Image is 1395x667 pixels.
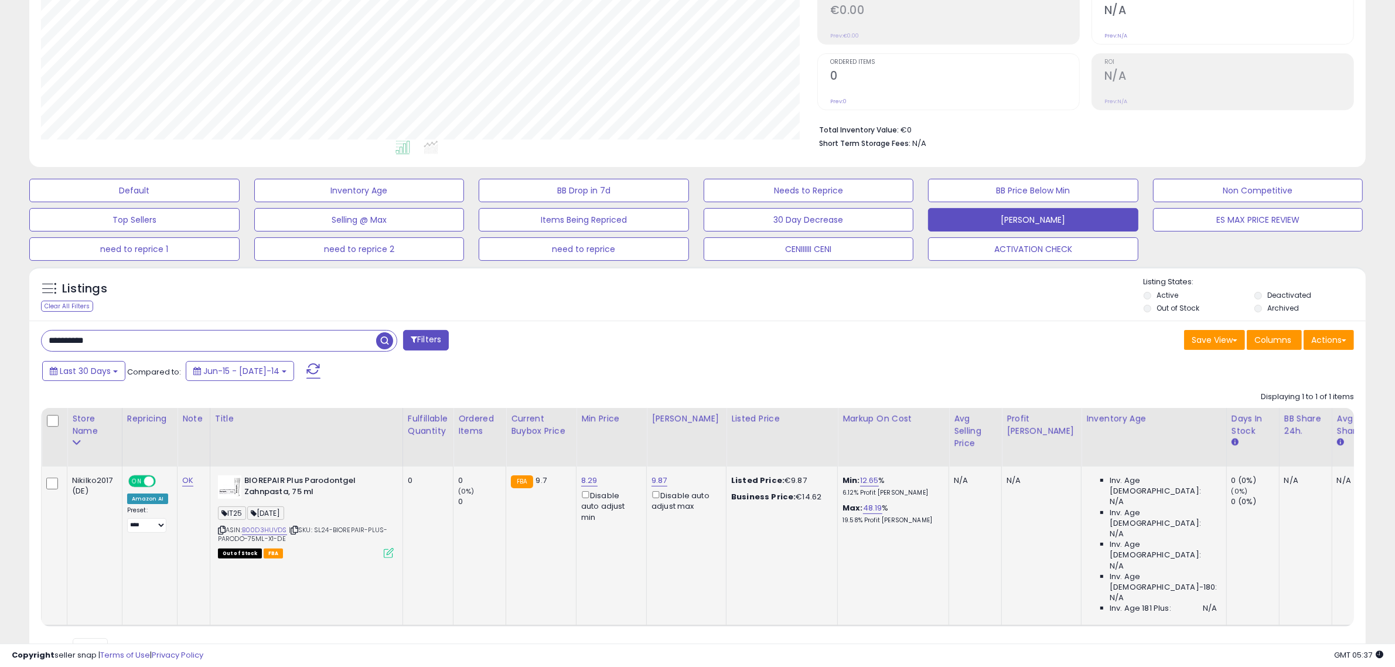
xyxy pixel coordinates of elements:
button: BB Price Below Min [928,179,1138,202]
div: 0 [408,475,444,486]
div: Avg BB Share [1337,413,1380,437]
button: Non Competitive [1153,179,1363,202]
a: 48.19 [863,502,882,514]
div: [PERSON_NAME] [652,413,721,425]
small: Prev: N/A [1104,98,1127,105]
div: Repricing [127,413,172,425]
div: % [843,475,940,497]
b: Total Inventory Value: [819,125,899,135]
span: | SKU: SL24-BIOREPAIR-PLUS-PARODO-75ML-X1-DE [218,525,388,543]
small: (0%) [458,486,475,496]
button: need to reprice 1 [29,237,240,261]
small: Days In Stock. [1232,437,1239,448]
b: Business Price: [731,491,796,502]
b: Min: [843,475,860,486]
div: Preset: [127,506,168,533]
div: N/A [954,475,992,486]
small: Avg BB Share. [1337,437,1344,448]
p: Listing States: [1144,277,1366,288]
div: Listed Price [731,413,833,425]
span: ROI [1104,59,1353,66]
div: Profit [PERSON_NAME] [1007,413,1076,437]
div: Avg Selling Price [954,413,997,450]
span: Inv. Age [DEMOGRAPHIC_DATA]-180: [1110,571,1217,593]
button: Save View [1184,330,1245,350]
div: Amazon AI [127,494,168,504]
button: need to reprice 2 [254,237,465,261]
h2: N/A [1104,4,1353,19]
small: Prev: 0 [830,98,847,105]
span: ON [129,477,144,486]
div: Clear All Filters [41,301,93,312]
button: Top Sellers [29,208,240,232]
li: €0 [819,122,1345,136]
div: Fulfillable Quantity [408,413,448,437]
span: N/A [1203,603,1217,614]
span: Ordered Items [830,59,1079,66]
span: Show: entries [50,642,134,653]
span: [DATE] [247,506,284,520]
button: BB Drop in 7d [479,179,689,202]
div: 0 [458,496,506,507]
label: Deactivated [1267,290,1311,300]
button: Inventory Age [254,179,465,202]
div: 0 [458,475,506,486]
small: (0%) [1232,486,1248,496]
span: N/A [1110,561,1124,571]
button: Filters [403,330,449,350]
span: Inv. Age 181 Plus: [1110,603,1171,614]
h2: 0 [830,69,1079,85]
div: Disable auto adjust max [652,489,717,512]
th: The percentage added to the cost of goods (COGS) that forms the calculator for Min & Max prices. [838,408,949,467]
button: Selling @ Max [254,208,465,232]
small: Prev: N/A [1104,32,1127,39]
div: Inventory Age [1086,413,1221,425]
div: Markup on Cost [843,413,944,425]
button: Actions [1304,330,1354,350]
a: B00D3HUVDS [242,525,287,535]
a: 9.87 [652,475,667,486]
label: Out of Stock [1157,303,1199,313]
a: Terms of Use [100,649,150,661]
span: N/A [1110,593,1124,603]
span: Last 30 Days [60,365,111,377]
div: Note [182,413,205,425]
small: Prev: €0.00 [830,32,859,39]
button: 30 Day Decrease [704,208,914,232]
div: seller snap | | [12,650,203,661]
h2: €0.00 [830,4,1079,19]
label: Active [1157,290,1178,300]
span: 9.7 [536,475,547,486]
a: Privacy Policy [152,649,203,661]
div: Days In Stock [1232,413,1274,437]
span: FBA [264,549,284,559]
span: 2025-08-14 05:37 GMT [1334,649,1383,661]
label: Archived [1267,303,1299,313]
button: [PERSON_NAME] [928,208,1138,232]
p: 19.58% Profit [PERSON_NAME] [843,516,940,525]
span: N/A [1110,496,1124,507]
div: N/A [1284,475,1323,486]
span: OFF [154,477,172,486]
div: Displaying 1 to 1 of 1 items [1261,392,1354,403]
h2: N/A [1104,69,1353,85]
div: BB Share 24h. [1284,413,1327,437]
span: N/A [1110,529,1124,539]
span: IT25 [218,506,246,520]
div: Min Price [581,413,642,425]
b: Max: [843,502,863,513]
a: 12.65 [860,475,879,486]
div: N/A [1007,475,1072,486]
button: Last 30 Days [42,361,125,381]
div: Ordered Items [458,413,501,437]
b: Short Term Storage Fees: [819,138,910,148]
span: Inv. Age [DEMOGRAPHIC_DATA]: [1110,508,1217,529]
div: Current Buybox Price [511,413,571,437]
a: OK [182,475,193,486]
button: need to reprice [479,237,689,261]
div: % [843,503,940,525]
div: €9.87 [731,475,828,486]
span: Compared to: [127,366,181,377]
div: 0 (0%) [1232,496,1279,507]
b: Listed Price: [731,475,785,486]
